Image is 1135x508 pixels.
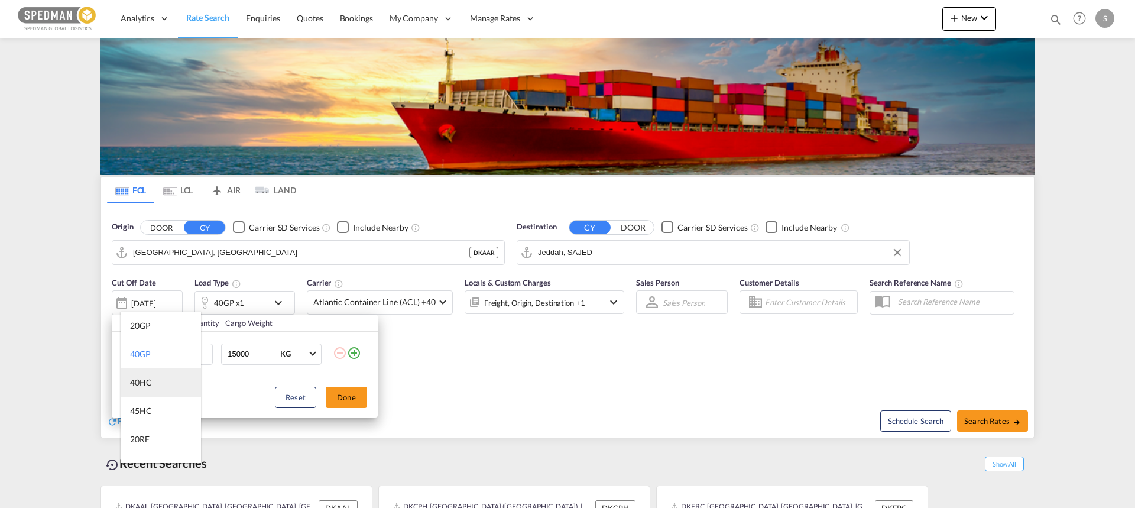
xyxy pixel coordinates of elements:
div: 20GP [130,320,151,332]
div: 20RE [130,433,150,445]
div: 40GP [130,348,151,360]
div: 45HC [130,405,152,417]
div: 40RE [130,462,150,474]
div: 40HC [130,377,152,389]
